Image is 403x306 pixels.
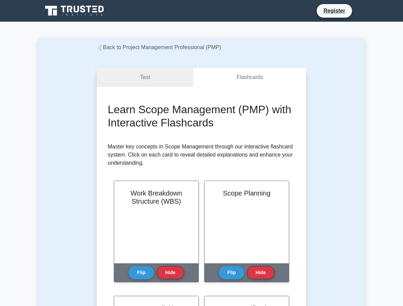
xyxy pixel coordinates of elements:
button: Flip [128,266,154,279]
p: Master key concepts in Scope Management through our interactive flashcard system. Click on each c... [108,143,295,167]
button: Hide [247,266,274,279]
h2: Work Breakdown Structure (WBS) [122,189,190,205]
a: Back to Project Management Professional (PMP) [97,44,221,50]
button: Flip [219,266,244,279]
button: Hide [157,266,184,279]
h2: Scope Planning [213,189,281,197]
h2: Learn Scope Management (PMP) with Interactive Flashcards [108,103,295,129]
a: Register [319,6,349,15]
a: Flashcards [193,68,306,87]
a: Test [97,68,193,87]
